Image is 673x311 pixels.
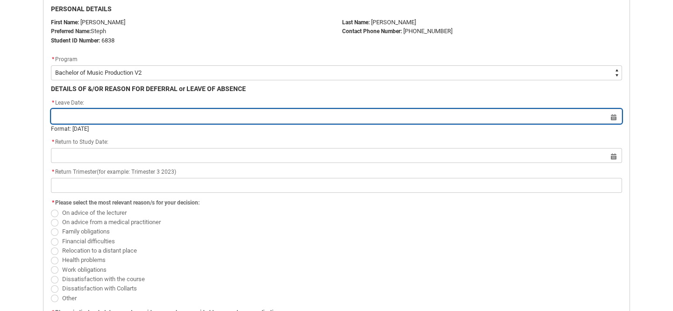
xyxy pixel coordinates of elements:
[52,56,54,63] abbr: required
[342,18,622,27] p: [PERSON_NAME]
[62,209,127,216] span: On advice of the lecturer
[62,238,115,245] span: Financial difficulties
[52,199,54,206] abbr: required
[51,5,112,13] b: PERSONAL DETAILS
[62,247,137,254] span: Relocation to a distant place
[62,295,77,302] span: Other
[62,228,110,235] span: Family obligations
[62,219,161,226] span: On advice from a medical practitioner
[55,199,200,206] span: Please select the most relevant reason/s for your decision:
[51,37,100,44] strong: Student ID Number:
[342,28,402,35] b: Contact Phone Number:
[403,28,452,35] span: [PHONE_NUMBER]
[51,169,176,175] span: Return Trimester(for example: Trimester 3 2023)
[62,276,145,283] span: Dissatisfaction with the course
[51,125,622,133] div: Format: [DATE]
[52,169,54,175] abbr: required
[91,28,106,35] span: Steph
[55,56,78,63] span: Program
[51,85,246,92] b: DETAILS OF &/OR REASON FOR DEFERRAL or LEAVE OF ABSENCE
[52,99,54,106] abbr: required
[51,18,331,27] p: [PERSON_NAME]
[62,256,106,263] span: Health problems
[342,19,370,26] b: Last Name:
[51,19,79,26] strong: First Name:
[51,36,331,45] p: 6838
[62,285,137,292] span: Dissatisfaction with Collarts
[51,139,108,145] span: Return to Study Date:
[51,99,84,106] span: Leave Date:
[52,139,54,145] abbr: required
[62,266,107,273] span: Work obligations
[51,28,91,35] strong: Preferred Name:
